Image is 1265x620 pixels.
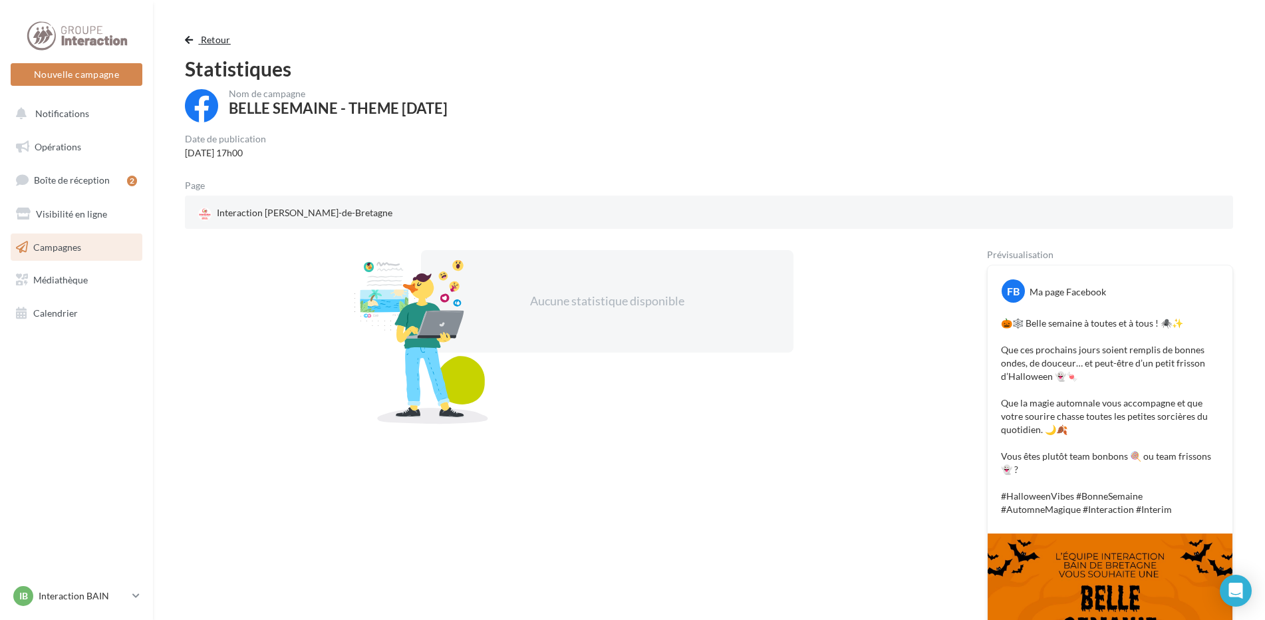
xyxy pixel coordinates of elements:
[185,59,1233,78] div: Statistiques
[8,100,140,128] button: Notifications
[229,89,448,98] div: Nom de campagne
[11,63,142,86] button: Nouvelle campagne
[185,181,215,190] div: Page
[464,293,751,310] div: Aucune statistique disponible
[1002,279,1025,303] div: FB
[185,146,266,160] div: [DATE] 17h00
[185,32,236,48] button: Retour
[36,208,107,220] span: Visibilité en ligne
[35,108,89,119] span: Notifications
[33,307,78,319] span: Calendrier
[8,233,145,261] a: Campagnes
[34,174,110,186] span: Boîte de réception
[1220,575,1252,607] div: Open Intercom Messenger
[196,204,538,224] a: Interaction [PERSON_NAME]-de-Bretagne
[33,274,88,285] span: Médiathèque
[8,266,145,294] a: Médiathèque
[8,200,145,228] a: Visibilité en ligne
[8,299,145,327] a: Calendrier
[201,34,231,45] span: Retour
[196,204,395,224] div: Interaction [PERSON_NAME]-de-Bretagne
[39,589,127,603] p: Interaction BAIN
[987,250,1233,259] div: Prévisualisation
[1030,285,1106,299] div: Ma page Facebook
[35,141,81,152] span: Opérations
[19,589,28,603] span: IB
[8,166,145,194] a: Boîte de réception2
[127,176,137,186] div: 2
[11,583,142,609] a: IB Interaction BAIN
[8,133,145,161] a: Opérations
[1001,317,1219,516] p: 🎃🕸️ Belle semaine à toutes et à tous ! 🕷️✨ Que ces prochains jours soient remplis de bonnes ondes...
[185,134,266,144] div: Date de publication
[229,101,448,116] div: BELLE SEMAINE - THEME [DATE]
[33,241,81,252] span: Campagnes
